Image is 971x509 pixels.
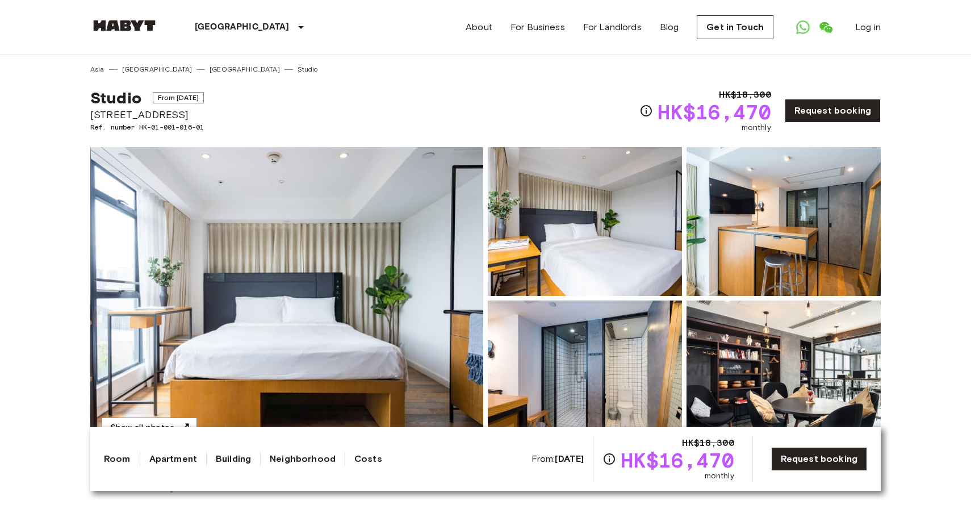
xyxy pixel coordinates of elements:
span: From [DATE] [153,92,204,103]
span: HK$16,470 [658,102,771,122]
img: Picture of unit HK-01-001-016-01 [488,301,682,449]
a: Asia [90,64,104,74]
a: Room [104,452,131,466]
a: Request booking [785,99,881,123]
svg: Check cost overview for full price breakdown. Please note that discounts apply to new joiners onl... [602,452,616,466]
a: Apartment [149,452,197,466]
a: Neighborhood [270,452,336,466]
a: [GEOGRAPHIC_DATA] [210,64,280,74]
a: Log in [855,20,881,34]
a: Open WeChat [814,16,837,39]
p: [GEOGRAPHIC_DATA] [195,20,290,34]
svg: Check cost overview for full price breakdown. Please note that discounts apply to new joiners onl... [639,104,653,118]
a: Get in Touch [697,15,773,39]
span: Ref. number HK-01-001-016-01 [90,122,204,132]
a: Building [216,452,251,466]
b: [DATE] [555,453,584,464]
span: monthly [742,122,771,133]
span: HK$16,470 [621,450,734,470]
a: Blog [660,20,679,34]
a: For Landlords [583,20,642,34]
img: Marketing picture of unit HK-01-001-016-01 [90,147,483,449]
button: Show all photos [102,418,197,439]
span: [STREET_ADDRESS] [90,107,204,122]
a: [GEOGRAPHIC_DATA] [122,64,192,74]
img: Habyt [90,20,158,31]
span: From: [531,453,584,465]
span: Studio [90,88,141,107]
a: Request booking [771,447,867,471]
span: HK$18,300 [682,436,734,450]
a: Studio [298,64,318,74]
img: Picture of unit HK-01-001-016-01 [488,147,682,296]
a: For Business [510,20,565,34]
span: HK$18,300 [719,88,771,102]
a: About [466,20,492,34]
span: monthly [705,470,734,482]
img: Picture of unit HK-01-001-016-01 [687,147,881,296]
a: Open WhatsApp [792,16,814,39]
a: Costs [354,452,382,466]
img: Picture of unit HK-01-001-016-01 [687,301,881,449]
